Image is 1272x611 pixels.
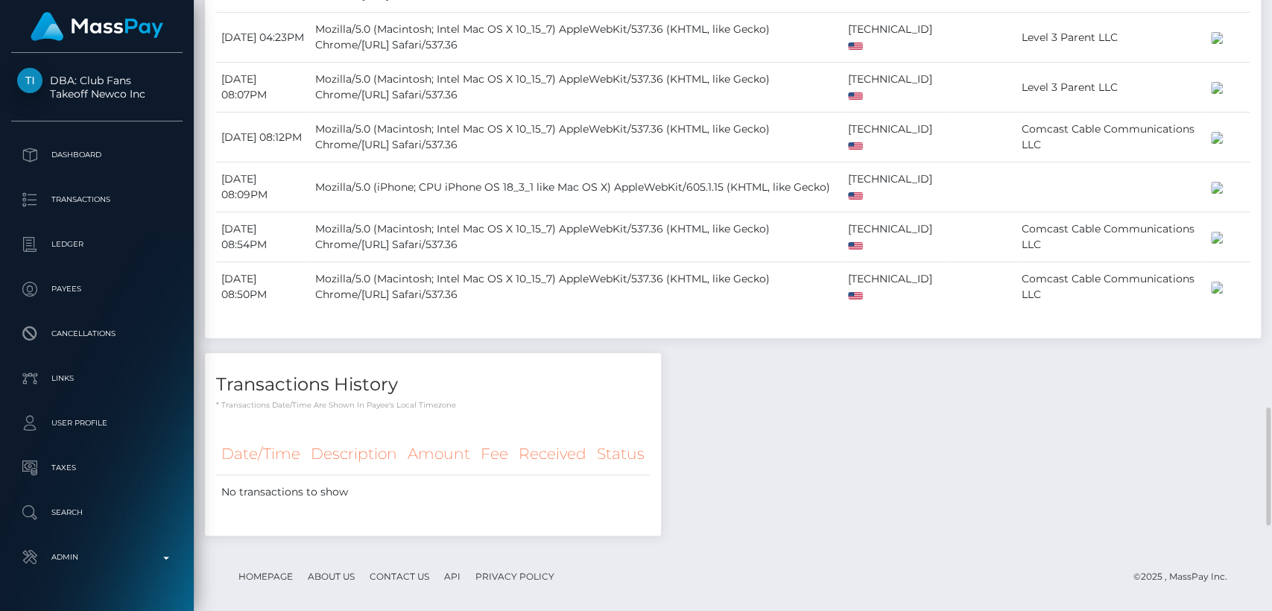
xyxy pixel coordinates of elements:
[469,565,560,588] a: Privacy Policy
[11,449,183,487] a: Taxes
[216,372,650,398] h4: Transactions History
[310,113,843,162] td: Mozilla/5.0 (Macintosh; Intel Mac OS X 10_15_7) AppleWebKit/537.36 (KHTML, like Gecko) Chrome/[UR...
[310,63,843,113] td: Mozilla/5.0 (Macintosh; Intel Mac OS X 10_15_7) AppleWebKit/537.36 (KHTML, like Gecko) Chrome/[UR...
[310,262,843,312] td: Mozilla/5.0 (Macintosh; Intel Mac OS X 10_15_7) AppleWebKit/537.36 (KHTML, like Gecko) Chrome/[UR...
[11,315,183,352] a: Cancellations
[17,367,177,390] p: Links
[1211,82,1223,94] img: 200x100
[11,494,183,531] a: Search
[1211,232,1223,244] img: 200x100
[843,212,950,262] td: [TECHNICAL_ID]
[1016,212,1206,262] td: Comcast Cable Communications LLC
[17,68,42,93] img: Takeoff Newco Inc
[17,278,177,300] p: Payees
[216,63,310,113] td: [DATE] 08:07PM
[848,192,863,200] img: us.png
[216,399,650,411] p: * Transactions date/time are shown in payee's local timezone
[843,13,950,63] td: [TECHNICAL_ID]
[216,13,310,63] td: [DATE] 04:23PM
[848,42,863,51] img: us.png
[11,360,183,397] a: Links
[306,434,402,475] th: Description
[232,565,299,588] a: Homepage
[11,181,183,218] a: Transactions
[848,142,863,151] img: us.png
[843,262,950,312] td: [TECHNICAL_ID]
[1211,132,1223,144] img: 200x100
[310,13,843,63] td: Mozilla/5.0 (Macintosh; Intel Mac OS X 10_15_7) AppleWebKit/537.36 (KHTML, like Gecko) Chrome/[UR...
[216,113,310,162] td: [DATE] 08:12PM
[216,162,310,212] td: [DATE] 08:09PM
[1211,182,1223,194] img: 200x100
[216,475,650,509] td: No transactions to show
[11,270,183,308] a: Payees
[17,501,177,524] p: Search
[438,565,466,588] a: API
[17,233,177,256] p: Ledger
[11,226,183,263] a: Ledger
[17,412,177,434] p: User Profile
[1211,282,1223,294] img: 200x100
[17,189,177,211] p: Transactions
[216,262,310,312] td: [DATE] 08:50PM
[310,212,843,262] td: Mozilla/5.0 (Macintosh; Intel Mac OS X 10_15_7) AppleWebKit/537.36 (KHTML, like Gecko) Chrome/[UR...
[843,113,950,162] td: [TECHNICAL_ID]
[475,434,513,475] th: Fee
[11,539,183,576] a: Admin
[843,162,950,212] td: [TECHNICAL_ID]
[848,292,863,300] img: us.png
[1016,13,1206,63] td: Level 3 Parent LLC
[302,565,361,588] a: About Us
[17,323,177,345] p: Cancellations
[17,144,177,166] p: Dashboard
[843,63,950,113] td: [TECHNICAL_ID]
[17,546,177,569] p: Admin
[11,136,183,174] a: Dashboard
[11,405,183,442] a: User Profile
[402,434,475,475] th: Amount
[592,434,650,475] th: Status
[1016,113,1206,162] td: Comcast Cable Communications LLC
[216,434,306,475] th: Date/Time
[1016,63,1206,113] td: Level 3 Parent LLC
[513,434,592,475] th: Received
[1133,569,1238,585] div: © 2025 , MassPay Inc.
[17,457,177,479] p: Taxes
[1016,262,1206,312] td: Comcast Cable Communications LLC
[848,92,863,101] img: us.png
[11,74,183,101] span: DBA: Club Fans Takeoff Newco Inc
[310,162,843,212] td: Mozilla/5.0 (iPhone; CPU iPhone OS 18_3_1 like Mac OS X) AppleWebKit/605.1.15 (KHTML, like Gecko)
[1211,32,1223,44] img: 200x100
[848,242,863,250] img: us.png
[364,565,435,588] a: Contact Us
[31,12,163,41] img: MassPay Logo
[216,212,310,262] td: [DATE] 08:54PM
